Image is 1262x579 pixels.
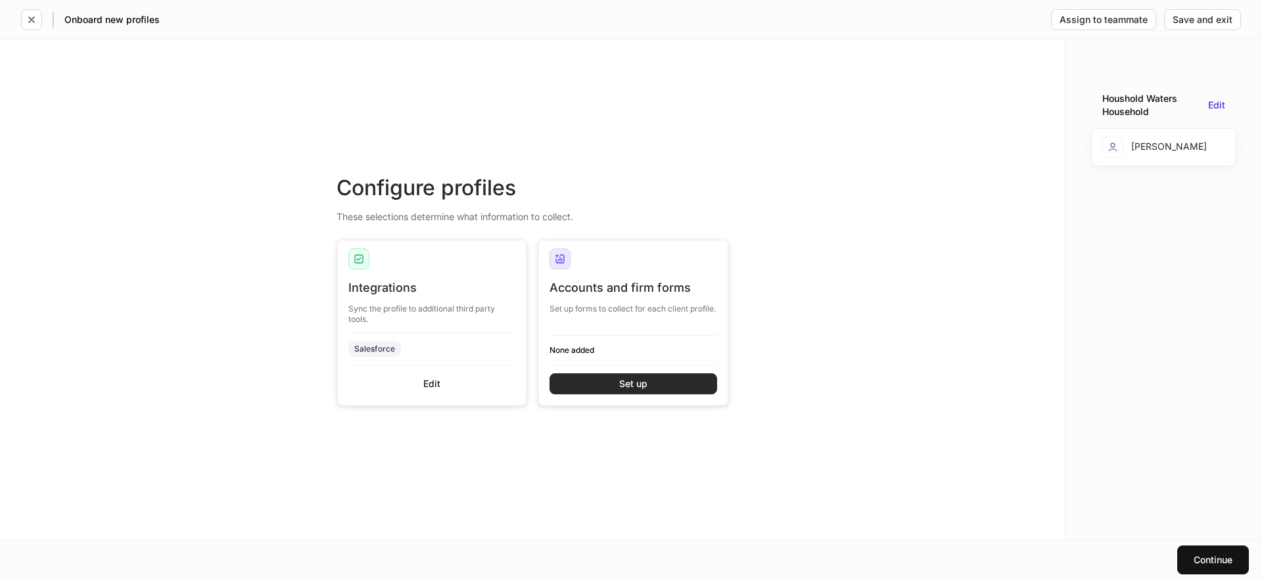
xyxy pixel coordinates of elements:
[549,373,717,394] button: Set up
[348,296,516,325] div: Sync the profile to additional third party tools.
[348,373,516,394] button: Edit
[1102,137,1207,158] div: [PERSON_NAME]
[1173,15,1232,24] div: Save and exit
[619,379,647,388] div: Set up
[1164,9,1241,30] button: Save and exit
[549,344,717,356] h6: None added
[1060,15,1148,24] div: Assign to teammate
[64,13,160,26] h5: Onboard new profiles
[1051,9,1156,30] button: Assign to teammate
[1208,101,1225,110] button: Edit
[1194,555,1232,565] div: Continue
[337,174,729,202] div: Configure profiles
[549,280,717,296] div: Accounts and firm forms
[348,280,516,296] div: Integrations
[354,342,395,355] div: Salesforce
[1102,92,1203,118] div: Houshold Waters Household
[1177,545,1249,574] button: Continue
[337,202,729,223] div: These selections determine what information to collect.
[423,379,440,388] div: Edit
[549,296,717,314] div: Set up forms to collect for each client profile.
